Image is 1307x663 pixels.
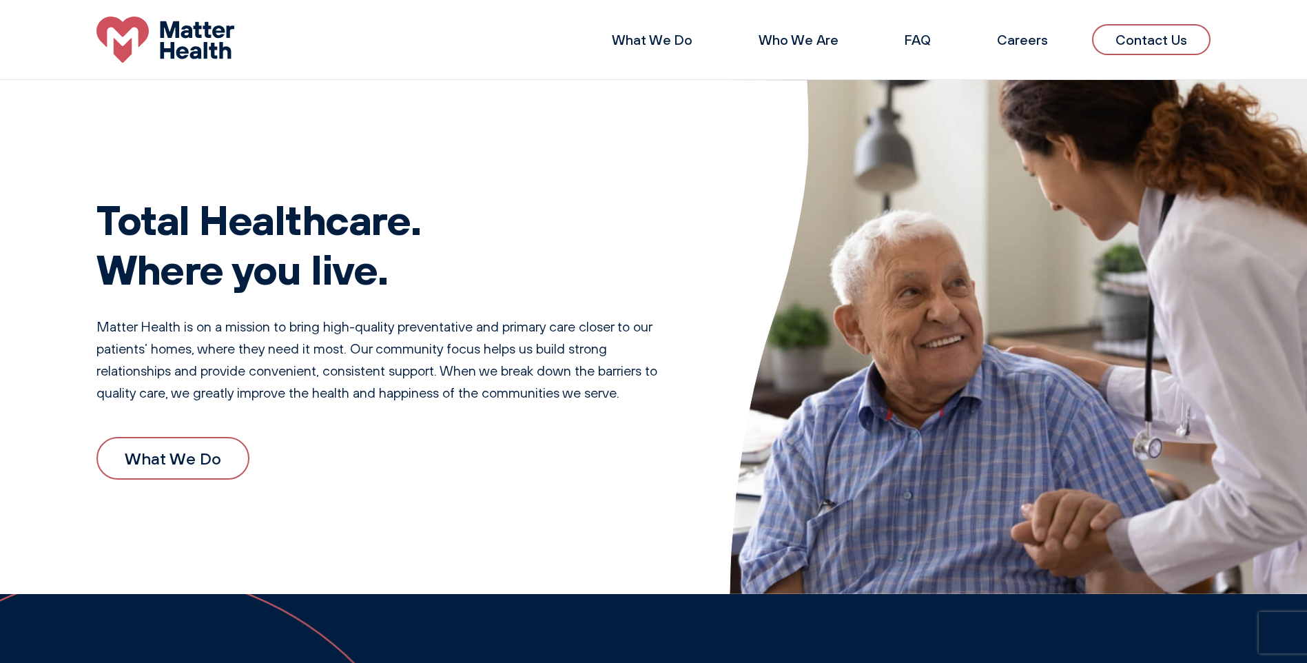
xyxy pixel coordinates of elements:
h1: Total Healthcare. Where you live. [96,194,675,294]
a: What We Do [96,437,249,480]
a: Contact Us [1092,24,1211,55]
a: FAQ [905,31,931,48]
a: Careers [997,31,1048,48]
a: Who We Are [759,31,838,48]
a: What We Do [612,31,692,48]
p: Matter Health is on a mission to bring high-quality preventative and primary care closer to our p... [96,316,675,404]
